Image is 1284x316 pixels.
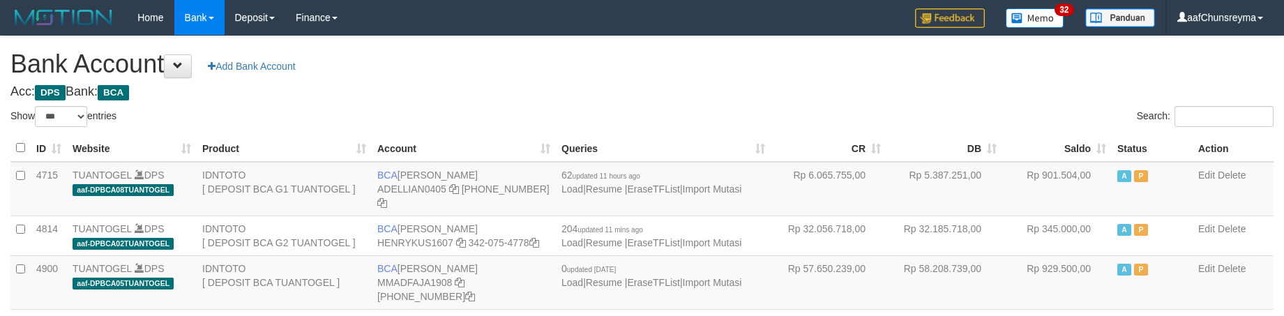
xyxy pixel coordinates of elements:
[31,216,67,255] td: 4814
[1134,170,1148,182] span: Paused
[1175,106,1274,127] input: Search:
[1085,8,1155,27] img: panduan.png
[561,263,616,274] span: 0
[377,170,398,181] span: BCA
[73,170,132,181] a: TUANTOGEL
[1198,263,1215,274] a: Edit
[377,277,452,288] a: MMADFAJA1908
[915,8,985,28] img: Feedback.jpg
[31,162,67,216] td: 4715
[372,255,556,309] td: [PERSON_NAME] [PHONE_NUMBER]
[67,162,197,216] td: DPS
[1218,170,1246,181] a: Delete
[372,135,556,162] th: Account: activate to sort column ascending
[886,255,1002,309] td: Rp 58.208.739,00
[1193,135,1274,162] th: Action
[1055,3,1073,16] span: 32
[449,183,459,195] a: Copy ADELLIAN0405 to clipboard
[372,216,556,255] td: [PERSON_NAME] 342-075-4778
[377,223,398,234] span: BCA
[627,277,679,288] a: EraseTFList
[1218,223,1246,234] a: Delete
[1117,170,1131,182] span: Active
[10,106,116,127] label: Show entries
[10,50,1274,78] h1: Bank Account
[67,135,197,162] th: Website: activate to sort column ascending
[627,237,679,248] a: EraseTFList
[73,238,174,250] span: aaf-DPBCA02TUANTOGEL
[586,183,622,195] a: Resume
[1112,135,1193,162] th: Status
[561,223,741,248] span: | | |
[98,85,129,100] span: BCA
[1134,264,1148,276] span: Paused
[377,237,453,248] a: HENRYKUS1607
[573,172,640,180] span: updated 11 hours ago
[561,223,643,234] span: 204
[455,277,464,288] a: Copy MMADFAJA1908 to clipboard
[771,255,886,309] td: Rp 57.650.239,00
[10,7,116,28] img: MOTION_logo.png
[771,162,886,216] td: Rp 6.065.755,00
[556,135,771,162] th: Queries: activate to sort column ascending
[886,216,1002,255] td: Rp 32.185.718,00
[1006,8,1064,28] img: Button%20Memo.svg
[197,162,372,216] td: IDNTOTO [ DEPOSIT BCA G1 TUANTOGEL ]
[771,135,886,162] th: CR: activate to sort column ascending
[561,170,640,181] span: 62
[1002,162,1112,216] td: Rp 901.504,00
[1002,255,1112,309] td: Rp 929.500,00
[1198,223,1215,234] a: Edit
[456,237,466,248] a: Copy HENRYKUS1607 to clipboard
[1198,170,1215,181] a: Edit
[465,291,475,302] a: Copy 4062282031 to clipboard
[197,216,372,255] td: IDNTOTO [ DEPOSIT BCA G2 TUANTOGEL ]
[31,255,67,309] td: 4900
[529,237,539,248] a: Copy 3420754778 to clipboard
[372,162,556,216] td: [PERSON_NAME] [PHONE_NUMBER]
[1002,216,1112,255] td: Rp 345.000,00
[567,266,616,273] span: updated [DATE]
[73,278,174,289] span: aaf-DPBCA05TUANTOGEL
[1002,135,1112,162] th: Saldo: activate to sort column ascending
[561,277,583,288] a: Load
[627,183,679,195] a: EraseTFList
[683,183,742,195] a: Import Mutasi
[377,263,398,274] span: BCA
[197,255,372,309] td: IDNTOTO [ DEPOSIT BCA TUANTOGEL ]
[683,277,742,288] a: Import Mutasi
[199,54,304,78] a: Add Bank Account
[886,162,1002,216] td: Rp 5.387.251,00
[561,170,741,195] span: | | |
[31,135,67,162] th: ID: activate to sort column ascending
[377,183,446,195] a: ADELLIAN0405
[1218,263,1246,274] a: Delete
[771,216,886,255] td: Rp 32.056.718,00
[35,85,66,100] span: DPS
[73,184,174,196] span: aaf-DPBCA08TUANTOGEL
[586,237,622,248] a: Resume
[1134,224,1148,236] span: Paused
[10,85,1274,99] h4: Acc: Bank:
[35,106,87,127] select: Showentries
[1137,106,1274,127] label: Search:
[197,135,372,162] th: Product: activate to sort column ascending
[577,226,642,234] span: updated 11 mins ago
[377,197,387,209] a: Copy 5655032115 to clipboard
[73,263,132,274] a: TUANTOGEL
[886,135,1002,162] th: DB: activate to sort column ascending
[683,237,742,248] a: Import Mutasi
[561,263,741,288] span: | | |
[73,223,132,234] a: TUANTOGEL
[67,216,197,255] td: DPS
[1117,264,1131,276] span: Active
[1117,224,1131,236] span: Active
[67,255,197,309] td: DPS
[561,183,583,195] a: Load
[586,277,622,288] a: Resume
[561,237,583,248] a: Load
